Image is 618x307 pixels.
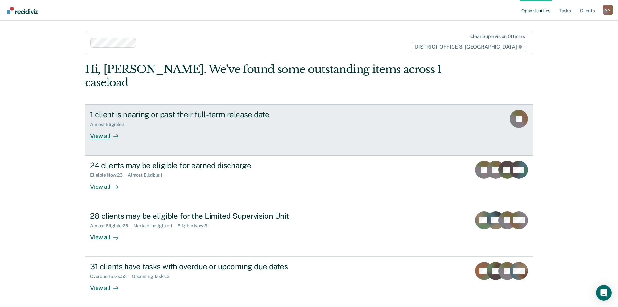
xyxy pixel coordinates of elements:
div: Eligible Now : 3 [177,223,212,229]
button: Profile dropdown button [603,5,613,15]
div: Clear supervision officers [470,34,525,39]
div: Overdue Tasks : 53 [90,274,132,279]
div: 1 client is nearing or past their full-term release date [90,110,316,119]
div: Almost Eligible : 25 [90,223,133,229]
div: Almost Eligible : 1 [90,122,130,127]
div: View all [90,228,126,241]
div: Hi, [PERSON_NAME]. We’ve found some outstanding items across 1 caseload [85,63,444,89]
div: View all [90,127,126,140]
div: 24 clients may be eligible for earned discharge [90,161,316,170]
div: 31 clients have tasks with overdue or upcoming due dates [90,262,316,271]
span: DISTRICT OFFICE 3, [GEOGRAPHIC_DATA] [411,42,526,52]
div: Open Intercom Messenger [596,285,612,301]
div: View all [90,178,126,190]
a: 24 clients may be eligible for earned dischargeEligible Now:23Almost Eligible:1View all [85,156,533,206]
div: M M [603,5,613,15]
div: 28 clients may be eligible for the Limited Supervision Unit [90,211,316,221]
a: 28 clients may be eligible for the Limited Supervision UnitAlmost Eligible:25Marked Ineligible:1E... [85,206,533,257]
img: Recidiviz [7,7,38,14]
a: 1 client is nearing or past their full-term release dateAlmost Eligible:1View all [85,104,533,155]
div: View all [90,279,126,292]
div: Almost Eligible : 1 [128,172,167,178]
div: Eligible Now : 23 [90,172,128,178]
div: Upcoming Tasks : 3 [132,274,175,279]
div: Marked Ineligible : 1 [133,223,177,229]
